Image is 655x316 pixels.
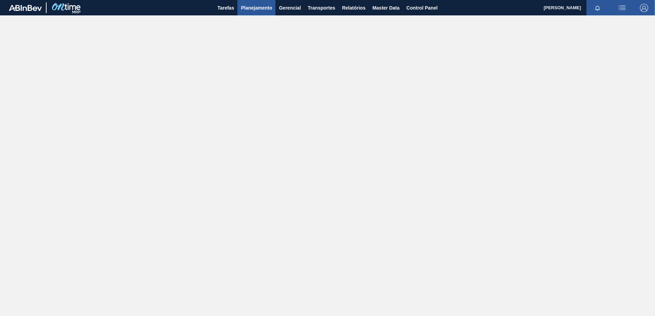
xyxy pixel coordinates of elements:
[618,4,626,12] img: userActions
[406,4,437,12] span: Control Panel
[9,5,42,11] img: TNhmsLtSVTkK8tSr43FrP2fwEKptu5GPRR3wAAAABJRU5ErkJggg==
[342,4,365,12] span: Relatórios
[218,4,234,12] span: Tarefas
[586,3,608,13] button: Notificações
[640,4,648,12] img: Logout
[241,4,272,12] span: Planejamento
[279,4,301,12] span: Gerencial
[308,4,335,12] span: Transportes
[372,4,399,12] span: Master Data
